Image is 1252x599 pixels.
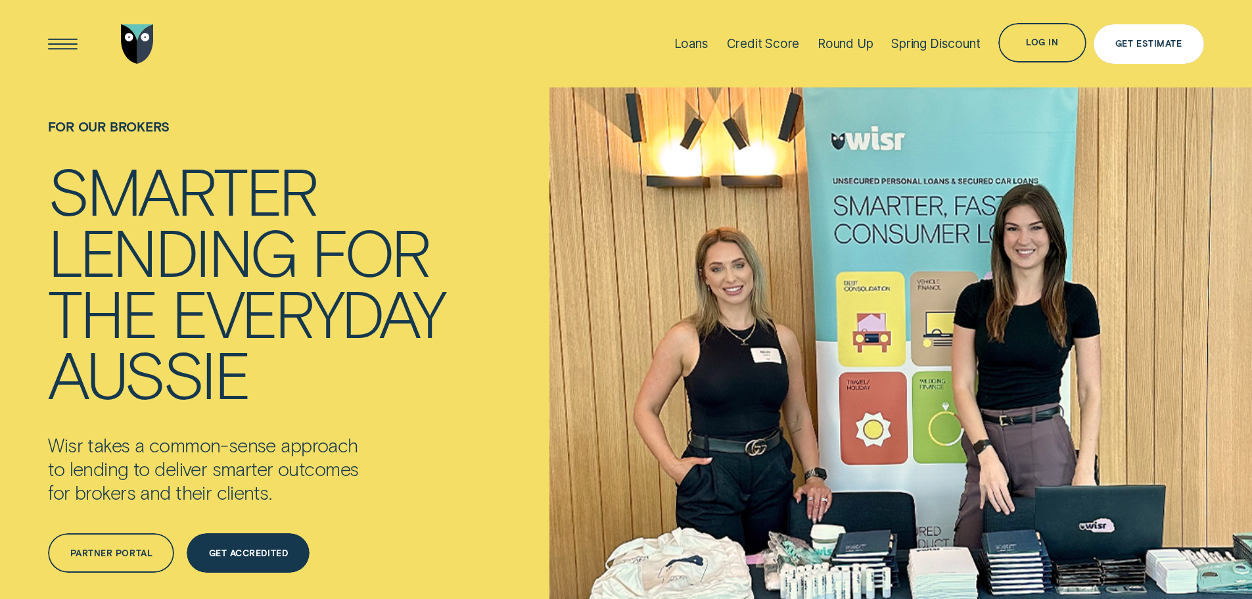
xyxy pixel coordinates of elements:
[1115,40,1182,48] div: Get Estimate
[48,119,444,159] h1: For Our Brokers
[727,36,800,51] div: Credit Score
[43,24,83,64] button: Open Menu
[674,36,708,51] div: Loans
[1094,24,1204,64] a: Get Estimate
[48,343,248,404] div: Aussie
[172,281,444,343] div: everyday
[818,36,873,51] div: Round Up
[48,433,428,504] p: Wisr takes a common-sense approach to lending to deliver smarter outcomes for brokers and their c...
[312,220,429,281] div: for
[998,23,1086,62] button: Log in
[48,220,296,281] div: lending
[48,159,317,220] div: Smarter
[48,281,156,343] div: the
[48,533,174,573] a: Partner Portal
[187,533,310,573] a: Get Accredited
[121,24,154,64] img: Wisr
[48,159,444,404] h4: Smarter lending for the everyday Aussie
[891,36,980,51] div: Spring Discount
